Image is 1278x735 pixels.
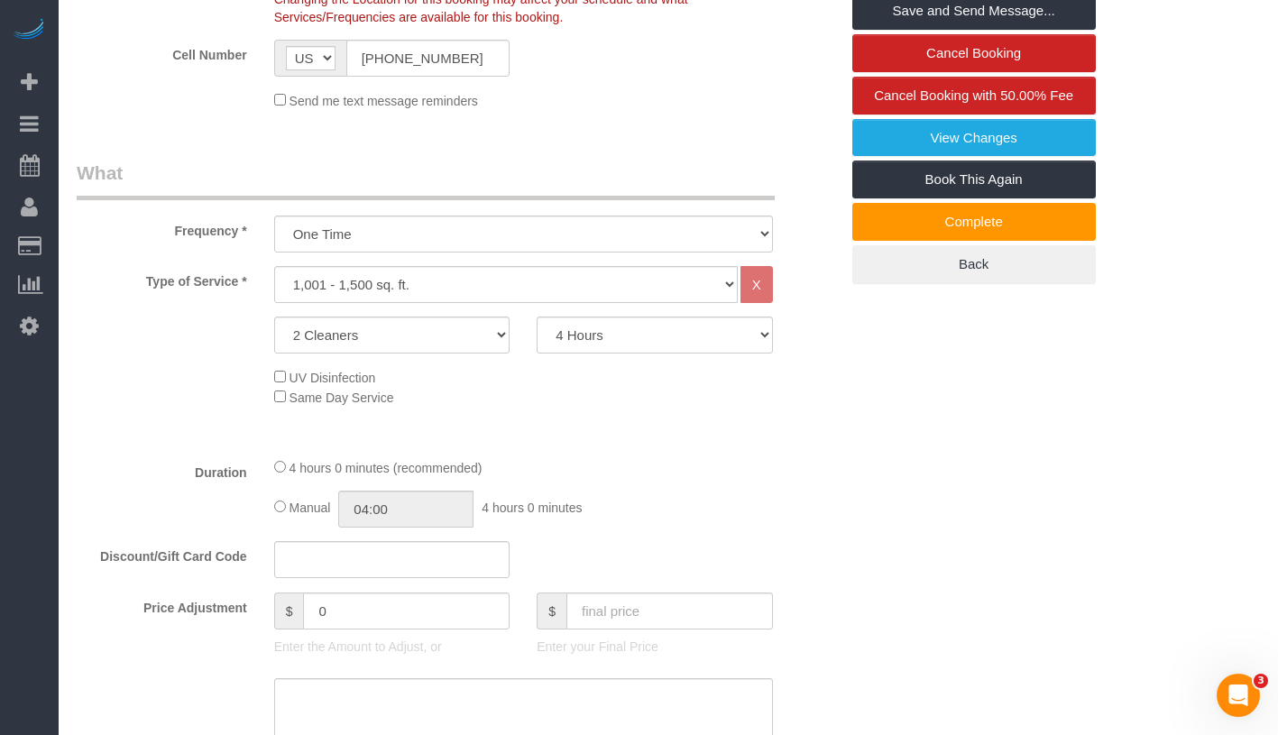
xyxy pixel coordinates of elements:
[346,40,510,77] input: Cell Number
[290,501,331,515] span: Manual
[1217,674,1260,717] iframe: Intercom live chat
[537,593,566,629] span: $
[852,245,1096,283] a: Back
[1254,674,1268,688] span: 3
[63,457,261,482] label: Duration
[290,390,394,405] span: Same Day Service
[290,94,478,108] span: Send me text message reminders
[537,638,773,656] p: Enter your Final Price
[63,593,261,617] label: Price Adjustment
[63,216,261,240] label: Frequency *
[566,593,773,629] input: final price
[852,119,1096,157] a: View Changes
[852,161,1096,198] a: Book This Again
[874,87,1073,103] span: Cancel Booking with 50.00% Fee
[852,77,1096,115] a: Cancel Booking with 50.00% Fee
[290,461,483,475] span: 4 hours 0 minutes (recommended)
[63,541,261,565] label: Discount/Gift Card Code
[274,593,304,629] span: $
[852,34,1096,72] a: Cancel Booking
[11,18,47,43] img: Automaid Logo
[63,266,261,290] label: Type of Service *
[482,501,582,515] span: 4 hours 0 minutes
[852,203,1096,241] a: Complete
[290,371,376,385] span: UV Disinfection
[274,638,510,656] p: Enter the Amount to Adjust, or
[77,160,775,200] legend: What
[63,40,261,64] label: Cell Number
